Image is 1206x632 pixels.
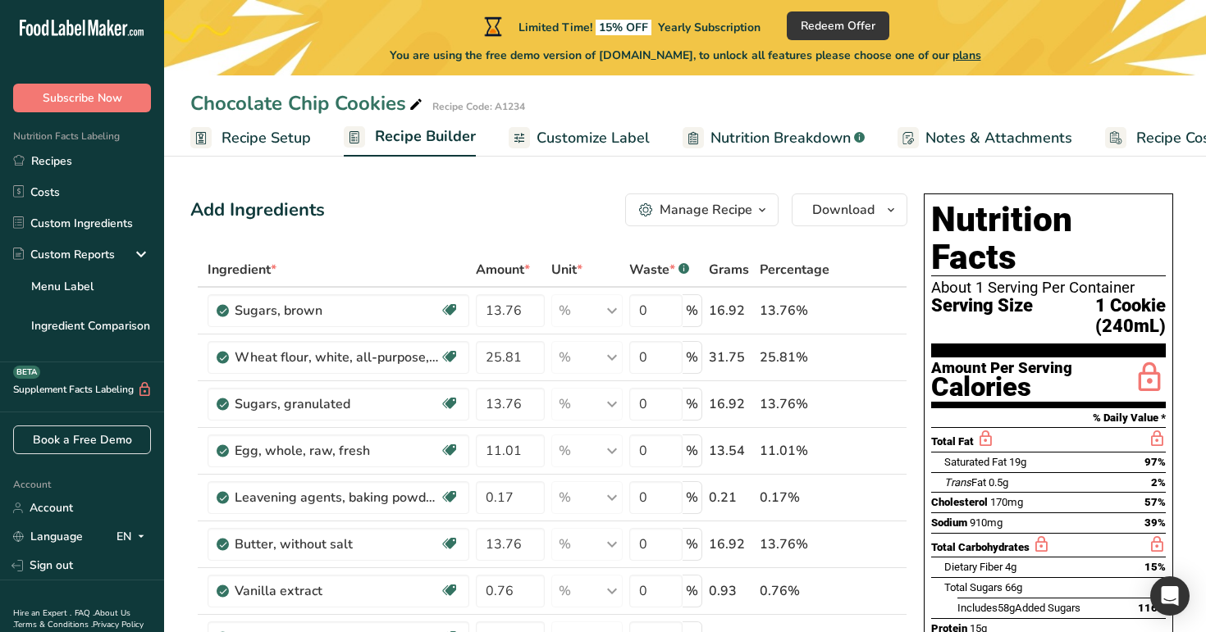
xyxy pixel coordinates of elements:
[801,17,875,34] span: Redeem Offer
[222,127,311,149] span: Recipe Setup
[709,348,753,367] div: 31.75
[13,84,151,112] button: Subscribe Now
[709,581,753,601] div: 0.93
[898,120,1072,157] a: Notes & Attachments
[931,296,1033,336] span: Serving Size
[190,89,426,118] div: Chocolate Chip Cookies
[375,125,476,148] span: Recipe Builder
[931,408,1166,428] section: % Daily Value *
[944,476,986,489] span: Fat
[1150,576,1190,616] div: Open Intercom Messenger
[1144,456,1166,468] span: 97%
[709,301,753,321] div: 16.92
[931,435,974,448] span: Total Fat
[235,348,440,367] div: Wheat flour, white, all-purpose, self-rising, enriched
[43,89,122,107] span: Subscribe Now
[1138,602,1166,614] span: 116%
[709,394,753,414] div: 16.92
[760,488,829,507] div: 0.17%
[952,48,981,63] span: plans
[509,120,650,157] a: Customize Label
[1144,561,1166,573] span: 15%
[989,476,1008,489] span: 0.5g
[760,260,829,280] span: Percentage
[998,602,1015,614] span: 58g
[812,200,875,220] span: Download
[931,280,1166,296] div: About 1 Serving Per Container
[760,441,829,461] div: 11.01%
[792,193,907,226] button: Download
[208,260,276,280] span: Ingredient
[1005,561,1016,573] span: 4g
[481,16,761,36] div: Limited Time!
[235,581,440,601] div: Vanilla extract
[93,619,144,630] a: Privacy Policy
[944,476,971,489] i: Trans
[1005,581,1022,593] span: 66g
[235,301,440,321] div: Sugars, brown
[957,602,1080,614] span: Includes Added Sugars
[760,301,829,321] div: 13.76%
[970,516,1003,529] span: 910mg
[760,534,829,554] div: 13.76%
[390,47,981,64] span: You are using the free demo version of [DOMAIN_NAME], to unlock all features please choose one of...
[709,260,749,280] span: Grams
[235,534,440,554] div: Butter, without salt
[537,127,650,149] span: Customize Label
[190,197,325,224] div: Add Ingredients
[116,527,151,547] div: EN
[709,488,753,507] div: 0.21
[13,425,151,454] a: Book a Free Demo
[658,20,761,35] span: Yearly Subscription
[1144,496,1166,508] span: 57%
[596,20,651,35] span: 15% OFF
[944,561,1003,573] span: Dietary Fiber
[432,99,525,114] div: Recipe Code: A1234
[13,607,130,630] a: About Us .
[760,348,829,367] div: 25.81%
[235,441,440,461] div: Egg, whole, raw, fresh
[931,496,988,508] span: Cholesterol
[944,456,1007,468] span: Saturated Fat
[190,120,311,157] a: Recipe Setup
[990,496,1023,508] span: 170mg
[13,246,115,263] div: Custom Reports
[931,516,967,529] span: Sodium
[75,607,94,619] a: FAQ .
[344,118,476,157] a: Recipe Builder
[1009,456,1026,468] span: 19g
[760,394,829,414] div: 13.76%
[931,541,1030,553] span: Total Carbohydrates
[944,581,1003,593] span: Total Sugars
[931,201,1166,276] h1: Nutrition Facts
[925,127,1072,149] span: Notes & Attachments
[235,488,440,507] div: Leavening agents, baking powder, low-sodium
[709,441,753,461] div: 13.54
[13,607,71,619] a: Hire an Expert .
[1151,476,1166,489] span: 2%
[709,534,753,554] div: 16.92
[551,260,582,280] span: Unit
[1144,516,1166,529] span: 39%
[660,200,752,220] div: Manage Recipe
[931,361,1072,376] div: Amount Per Serving
[683,120,865,157] a: Nutrition Breakdown
[629,260,689,280] div: Waste
[931,375,1072,399] div: Calories
[13,366,40,379] div: BETA
[710,127,851,149] span: Nutrition Breakdown
[13,522,83,551] a: Language
[235,394,440,414] div: Sugars, granulated
[760,581,829,601] div: 0.76%
[1033,296,1166,336] span: 1 Cookie (240mL)
[787,11,889,40] button: Redeem Offer
[14,619,93,630] a: Terms & Conditions .
[476,260,530,280] span: Amount
[625,193,779,226] button: Manage Recipe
